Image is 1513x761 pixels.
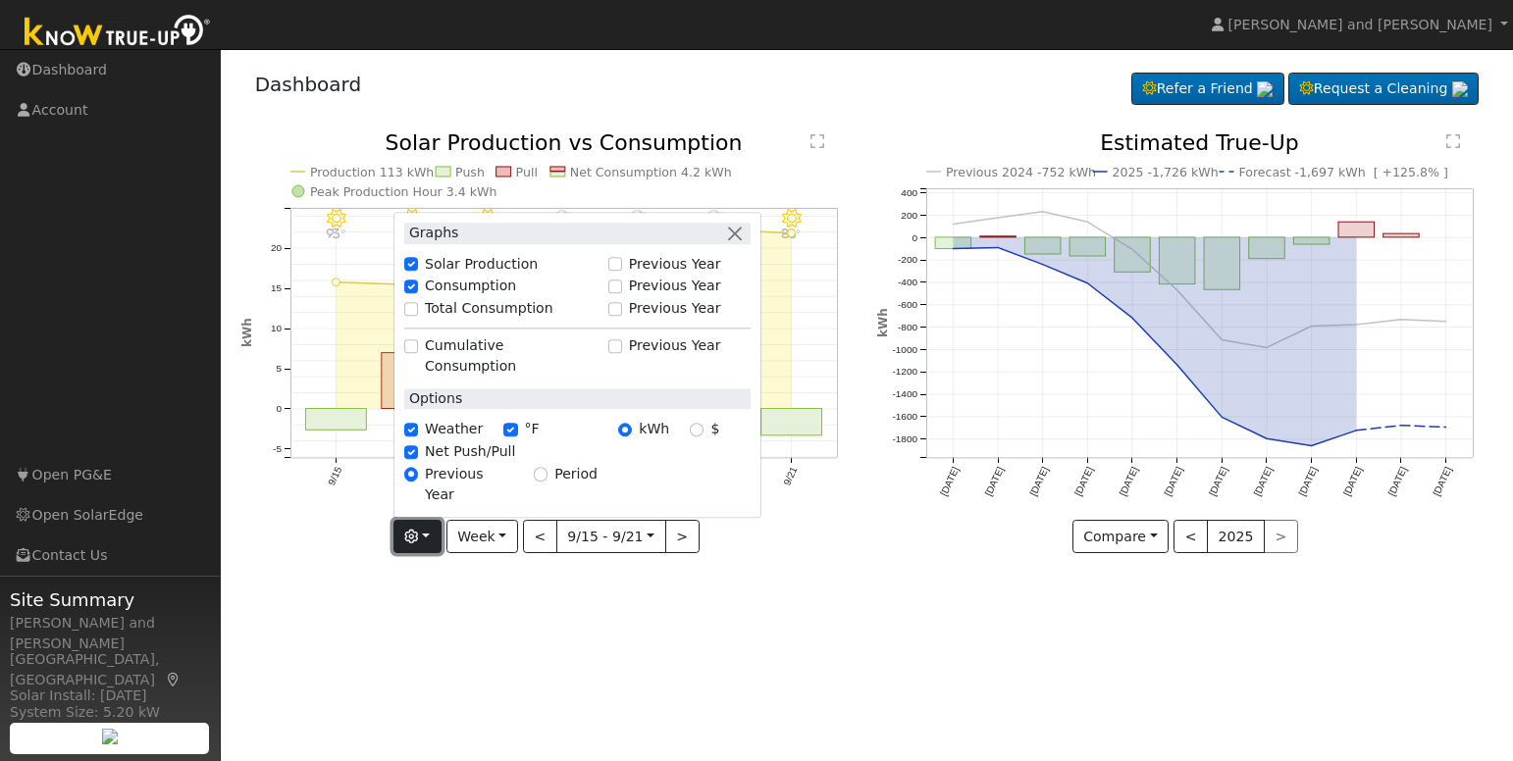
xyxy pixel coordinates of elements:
[523,520,557,553] button: <
[946,165,1096,179] text: Previous 2024 -752 kWh
[1452,81,1468,97] img: retrieve
[1070,237,1106,256] rect: onclick=""
[787,229,795,237] circle: onclick=""
[404,339,418,353] input: Cumulative Consumption
[10,586,210,613] span: Site Summary
[1072,465,1095,497] text: [DATE]
[1446,133,1460,149] text: 
[1131,73,1284,106] a: Refer a Friend
[901,187,917,198] text: 400
[1257,81,1273,97] img: retrieve
[781,465,799,487] text: 9/21
[876,309,890,338] text: kWh
[710,420,719,440] label: $
[1084,279,1092,287] circle: onclick=""
[240,319,254,348] text: kWh
[1386,465,1409,497] text: [DATE]
[1297,465,1320,497] text: [DATE]
[385,130,742,155] text: Solar Production vs Consumption
[1163,465,1185,497] text: [DATE]
[1239,165,1449,179] text: Forecast -1,697 kWh [ +125.8% ]
[425,441,515,462] label: Net Push/Pull
[1207,465,1229,497] text: [DATE]
[810,133,824,149] text: 
[901,210,917,221] text: 200
[898,299,917,310] text: -600
[1353,427,1361,434] circle: onclick=""
[425,464,513,505] label: Previous Year
[10,685,210,706] div: Solar Install: [DATE]
[404,302,418,316] input: Total Consumption
[270,324,282,334] text: 10
[935,237,971,249] rect: onclick=""
[446,520,518,553] button: Week
[305,409,366,431] rect: onclick=""
[1263,344,1271,352] circle: onclick=""
[326,209,345,228] i: 9/15 - Clear
[1442,318,1450,326] circle: onclick=""
[1174,361,1181,369] circle: onclick=""
[270,243,282,254] text: 20
[1294,237,1330,244] rect: onclick=""
[270,283,282,294] text: 15
[404,224,459,244] label: Graphs
[1207,520,1265,553] button: 2025
[10,613,210,654] div: [PERSON_NAME] and [PERSON_NAME]
[1100,130,1299,155] text: Estimated True-Up
[1028,465,1051,497] text: [DATE]
[1174,520,1208,553] button: <
[525,420,540,440] label: °F
[554,464,598,484] label: Period
[892,344,917,355] text: -1000
[665,520,700,553] button: >
[774,228,809,239] p: 88°
[255,73,362,96] a: Dashboard
[273,444,282,455] text: -5
[1442,424,1450,431] circle: onclick=""
[629,254,721,275] label: Previous Year
[1432,465,1454,497] text: [DATE]
[318,228,352,239] p: 93°
[425,254,538,275] label: Solar Production
[310,165,434,179] text: Production 113 kWh
[381,353,442,409] rect: onclick=""
[10,649,210,690] div: [GEOGRAPHIC_DATA], [GEOGRAPHIC_DATA]
[404,388,462,409] label: Options
[276,364,282,375] text: 5
[761,409,822,435] rect: onclick=""
[326,465,343,487] text: 9/15
[1025,237,1062,254] rect: onclick=""
[949,245,957,253] circle: onclick=""
[994,214,1002,222] circle: onclick=""
[425,335,598,377] label: Cumulative Consumption
[892,412,917,423] text: -1600
[1228,17,1492,32] span: [PERSON_NAME] and [PERSON_NAME]
[1338,222,1375,237] rect: onclick=""
[629,335,721,356] label: Previous Year
[534,468,548,482] input: Period
[639,420,669,440] label: kWh
[690,423,704,436] input: $
[608,257,622,271] input: Previous Year
[629,277,721,297] label: Previous Year
[980,236,1017,237] rect: onclick=""
[618,423,632,436] input: kWh
[404,423,418,436] input: Weather
[1308,442,1316,450] circle: onclick=""
[1072,520,1170,553] button: Compare
[629,299,721,320] label: Previous Year
[608,279,622,293] input: Previous Year
[404,468,418,482] input: Previous Year
[165,672,183,687] a: Map
[425,299,553,320] label: Total Consumption
[1039,261,1047,269] circle: onclick=""
[898,322,917,332] text: -800
[276,404,282,415] text: 0
[949,221,957,228] circle: onclick=""
[1383,233,1420,237] rect: onclick=""
[515,165,537,179] text: Pull
[983,465,1006,497] text: [DATE]
[1204,237,1240,289] rect: onclick=""
[455,165,485,179] text: Push
[892,367,917,378] text: -1200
